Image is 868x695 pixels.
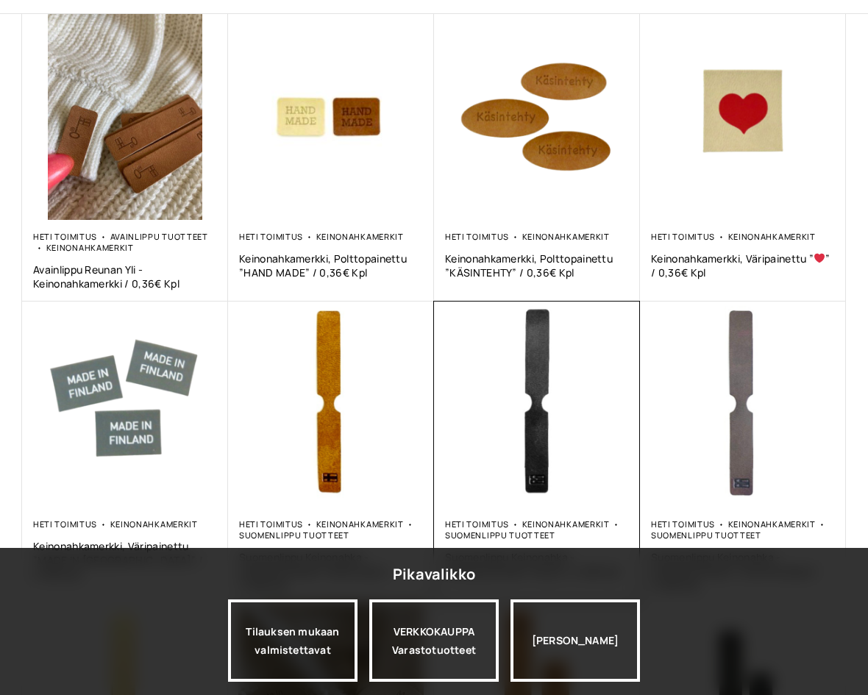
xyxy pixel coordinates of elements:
[522,231,610,242] a: Keinonahkamerkit
[316,518,404,530] a: Keinonahkamerkit
[239,530,349,541] a: Suomenlippu tuotteet
[316,231,404,242] a: Keinonahkamerkit
[651,231,715,242] a: Heti toimitus
[728,518,816,530] a: Keinonahkamerkit
[445,518,509,530] a: Heti toimitus
[33,518,97,530] a: Heti toimitus
[33,231,97,242] a: Heti toimitus
[33,539,217,581] a: Keinonahkamerkki, Väripainettu ”MADE IN [GEOGRAPHIC_DATA]” / 0,36€ Kpl
[522,518,610,530] a: Keinonahkamerkit
[651,252,835,279] span: Keinonahkamerkki, Väripainettu ” ” / 0,36€ Kpl
[511,599,640,682] div: [PERSON_NAME]
[445,231,509,242] a: Heti toimitus
[728,231,816,242] a: Keinonahkamerkit
[814,253,825,263] img: ❤️
[369,599,499,682] div: VERKKOKAUPPA Varastotuotteet
[651,530,761,541] a: Suomenlippu tuotteet
[110,231,208,242] a: Avainlippu tuotteet
[651,252,835,279] a: Keinonahkamerkki, Väripainettu ”❤️” / 0,36€ Kpl
[239,231,303,242] a: Heti toimitus
[46,242,134,253] a: Keinonahkamerkit
[651,518,715,530] a: Heti toimitus
[445,252,629,279] a: Keinonahkamerkki, Polttopainettu ”KÄSINTEHTY” / 0,36€ Kpl
[110,518,198,530] a: Keinonahkamerkit
[369,599,499,682] a: VERKKOKAUPPAVarastotuotteet
[393,561,475,588] div: Pikavalikko
[239,518,303,530] a: Heti toimitus
[33,263,217,291] a: Avainlippu Reunan Yli -Keinonahkamerkki / 0,36€ Kpl
[239,252,423,279] a: Keinonahkamerkki, Polttopainettu ”HAND MADE” / 0,36€ Kpl
[228,599,357,682] a: Tilauksen mukaan valmistettavat
[445,530,555,541] a: Suomenlippu tuotteet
